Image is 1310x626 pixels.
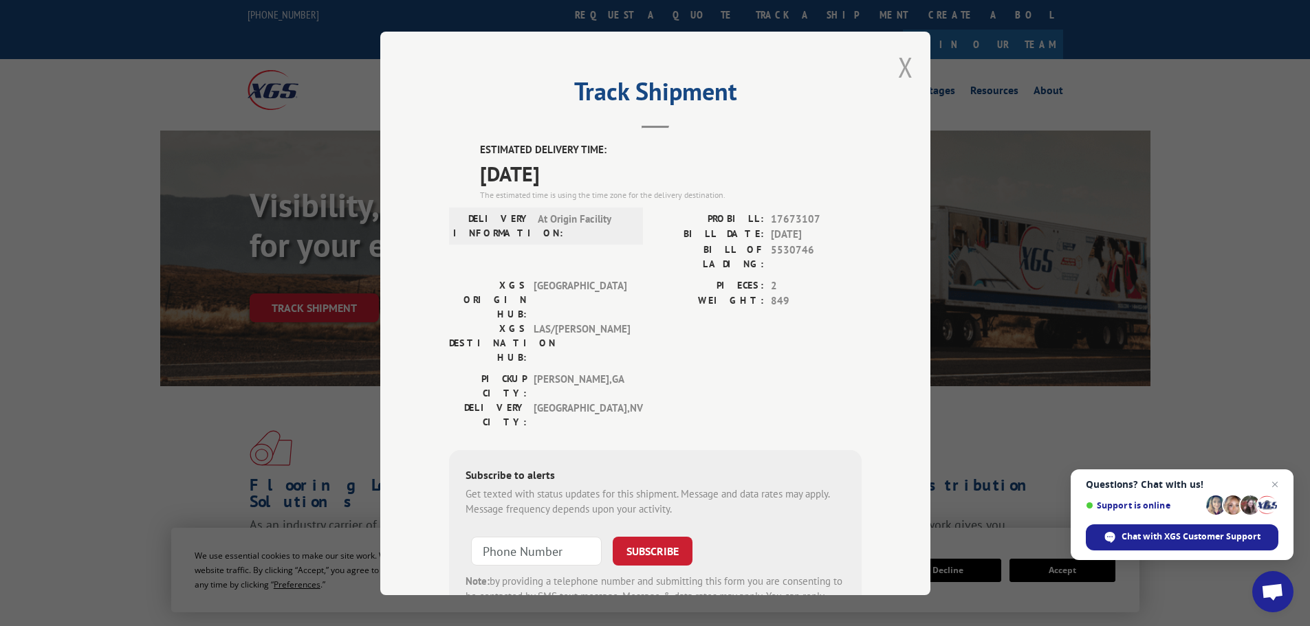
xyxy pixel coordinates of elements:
div: by providing a telephone number and submitting this form you are consenting to be contacted by SM... [466,573,845,620]
label: ESTIMATED DELIVERY TIME: [480,142,862,158]
span: 5530746 [771,242,862,271]
strong: Note: [466,574,490,587]
span: Support is online [1086,500,1201,511]
label: BILL DATE: [655,227,764,243]
label: PROBILL: [655,211,764,227]
button: SUBSCRIBE [613,536,692,565]
label: DELIVERY INFORMATION: [453,211,531,240]
span: [GEOGRAPHIC_DATA] , NV [534,400,626,429]
span: At Origin Facility [538,211,631,240]
button: Close modal [898,49,913,85]
span: Questions? Chat with us! [1086,479,1278,490]
label: DELIVERY CITY: [449,400,527,429]
span: Close chat [1267,476,1283,493]
div: Chat with XGS Customer Support [1086,524,1278,550]
label: XGS DESTINATION HUB: [449,321,527,364]
label: PIECES: [655,278,764,293]
span: 17673107 [771,211,862,227]
label: XGS ORIGIN HUB: [449,278,527,321]
span: 2 [771,278,862,293]
div: Subscribe to alerts [466,466,845,486]
span: [DATE] [480,157,862,188]
span: [DATE] [771,227,862,243]
span: Chat with XGS Customer Support [1122,530,1260,543]
div: Open chat [1252,571,1293,612]
span: [PERSON_NAME] , GA [534,371,626,400]
div: Get texted with status updates for this shipment. Message and data rates may apply. Message frequ... [466,486,845,517]
label: BILL OF LADING: [655,242,764,271]
div: The estimated time is using the time zone for the delivery destination. [480,188,862,201]
span: 849 [771,293,862,309]
h2: Track Shipment [449,82,862,108]
input: Phone Number [471,536,602,565]
span: LAS/[PERSON_NAME] [534,321,626,364]
label: PICKUP CITY: [449,371,527,400]
span: [GEOGRAPHIC_DATA] [534,278,626,321]
label: WEIGHT: [655,293,764,309]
